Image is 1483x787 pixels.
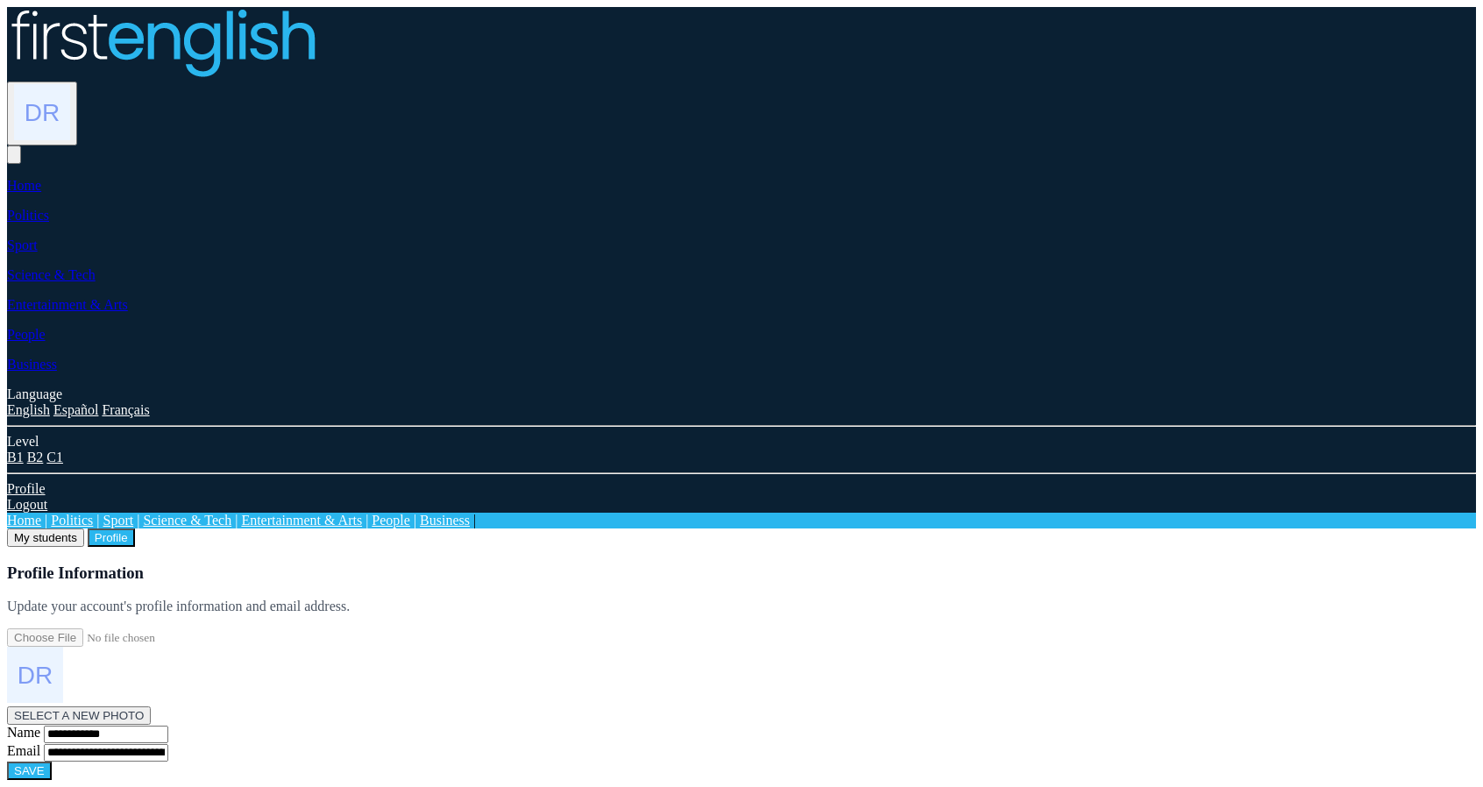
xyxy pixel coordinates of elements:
[241,513,362,528] a: Entertainment & Arts
[45,513,47,528] span: |
[7,386,1476,402] div: Language
[235,513,238,528] span: |
[7,434,1476,450] div: Level
[7,513,41,528] a: Home
[96,513,99,528] span: |
[7,238,38,252] a: Sport
[7,481,46,496] a: Profile
[7,706,151,725] button: SELECT A NEW PHOTO
[7,7,1476,82] a: Logo
[27,450,44,464] a: B2
[372,513,410,528] a: People
[365,513,368,528] span: |
[143,513,231,528] a: Science & Tech
[7,297,128,312] a: Entertainment & Arts
[414,513,416,528] span: |
[51,513,93,528] a: Politics
[420,513,470,528] a: Business
[7,208,49,223] a: Politics
[53,402,99,417] a: Español
[7,725,40,740] label: Name
[7,647,63,703] img: Denise Royle
[103,513,134,528] a: Sport
[7,497,47,512] a: Logout
[88,528,135,547] button: Profile
[14,84,70,140] img: Denise Royle
[7,743,40,758] label: Email
[7,564,1476,583] h3: Profile Information
[7,762,52,780] button: SAVE
[7,528,84,547] button: My students
[7,599,1476,614] p: Update your account's profile information and email address.
[7,327,46,342] a: People
[7,450,24,464] a: B1
[7,357,57,372] a: Business
[7,402,50,417] a: English
[46,450,63,464] a: C1
[7,7,316,78] img: Logo
[102,402,149,417] a: Français
[137,513,139,528] span: |
[7,178,41,193] a: Home
[473,513,476,528] span: |
[7,267,96,282] a: Science & Tech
